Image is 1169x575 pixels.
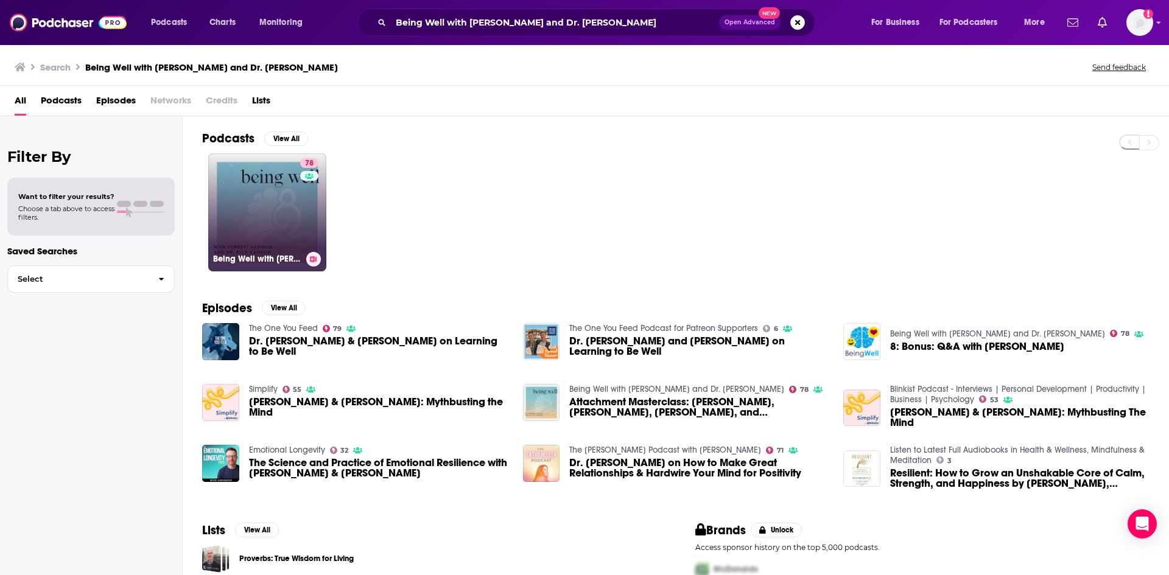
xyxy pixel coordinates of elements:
a: Rick & Forrest Hanson: Mythbusting The Mind [890,407,1150,428]
span: Attachment Masterclass: [PERSON_NAME], [PERSON_NAME], [PERSON_NAME], and [PERSON_NAME] [569,397,829,417]
span: Select [8,275,149,283]
button: View All [235,523,279,537]
button: open menu [251,13,318,32]
button: Unlock [751,523,802,537]
span: 71 [777,448,784,453]
img: Dr. Rick Hanson and Forrest Hanson on Learning to Be Well [523,323,560,360]
p: Saved Searches [7,245,175,257]
span: All [15,91,26,116]
a: 79 [323,325,342,332]
img: Dr. Rick Hanson on How to Make Great Relationships & Hardwire Your Mind for Positivity [523,445,560,482]
span: Dr. [PERSON_NAME] and [PERSON_NAME] on Learning to Be Well [569,336,829,357]
span: [PERSON_NAME] & [PERSON_NAME]: Mythbusting The Mind [890,407,1150,428]
button: Show profile menu [1126,9,1153,36]
span: 55 [293,387,301,392]
span: Monitoring [259,14,303,31]
h2: Filter By [7,148,175,166]
a: Being Well with Forrest Hanson and Dr. Rick Hanson [569,384,784,394]
a: Episodes [96,91,136,116]
a: Being Well with Forrest Hanson and Dr. Rick Hanson [890,329,1105,339]
span: 53 [990,397,999,403]
a: 55 [283,386,302,393]
span: Podcasts [41,91,82,116]
a: Show notifications dropdown [1062,12,1083,33]
img: Dr. Rick & Forrest Hanson on Learning to Be Well [202,323,239,360]
div: Search podcasts, credits, & more... [369,9,827,37]
a: 32 [330,447,349,454]
button: View All [262,301,306,315]
svg: Add a profile image [1143,9,1153,19]
img: Rick & Forrest Hanson: Mythbusting the Mind [202,384,239,421]
h3: Being Well with [PERSON_NAME] and Dr. [PERSON_NAME] [213,254,301,264]
span: Networks [150,91,191,116]
button: open menu [863,13,935,32]
span: New [759,7,781,19]
a: 78Being Well with [PERSON_NAME] and Dr. [PERSON_NAME] [208,153,326,271]
a: EpisodesView All [202,301,306,316]
a: The Cathy Heller Podcast with Cathy Heller [569,445,761,455]
a: 6 [763,325,778,332]
a: Charts [202,13,243,32]
h3: Search [40,61,71,73]
span: Credits [206,91,237,116]
a: Emotional Longevity [249,445,325,455]
a: 53 [979,396,999,403]
span: 78 [305,158,314,170]
button: Send feedback [1089,62,1150,72]
span: Open Advanced [725,19,775,26]
span: [PERSON_NAME] & [PERSON_NAME]: Mythbusting the Mind [249,397,508,417]
span: 32 [340,448,348,453]
img: Resilient: How to Grow an Unshakable Core of Calm, Strength, and Happiness by Rick Hanson, Forres... [843,450,880,487]
a: 71 [766,447,784,454]
button: Select [7,265,175,293]
a: PodcastsView All [202,131,308,146]
span: 78 [1121,331,1129,336]
h2: Brands [695,523,746,538]
a: Dr. Rick Hanson and Forrest Hanson on Learning to Be Well [569,336,829,357]
button: View All [264,131,308,146]
img: Podchaser - Follow, Share and Rate Podcasts [10,11,127,34]
button: open menu [142,13,203,32]
a: Dr. Rick Hanson on How to Make Great Relationships & Hardwire Your Mind for Positivity [569,458,829,478]
a: Lists [252,91,270,116]
span: 78 [800,387,809,392]
p: Access sponsor history on the top 5,000 podcasts. [695,543,1150,552]
a: The One You Feed [249,323,318,333]
span: Charts [209,14,236,31]
a: The Science and Practice of Emotional Resilience with Rick & Forrest Hanson [249,458,508,478]
img: 8: Bonus: Q&A with Forrest Hanson [843,323,880,360]
img: The Science and Practice of Emotional Resilience with Rick & Forrest Hanson [202,445,239,482]
img: Rick & Forrest Hanson: Mythbusting The Mind [843,389,880,427]
span: The Science and Practice of Emotional Resilience with [PERSON_NAME] & [PERSON_NAME] [249,458,508,478]
a: Rick & Forrest Hanson: Mythbusting the Mind [249,397,508,417]
a: 3 [936,456,952,464]
span: Choose a tab above to access filters. [18,204,114,221]
a: Listen to Latest Full Audiobooks in Health & Wellness, Mindfulness & Meditation [890,445,1145,465]
h2: Lists [202,523,225,538]
a: Attachment Masterclass: Sue Johnson, Rick Hanson, Julie Mennano, and Elizabeth Ferreira [523,384,560,421]
a: 8: Bonus: Q&A with Forrest Hanson [890,341,1064,352]
a: Proverbs: True Wisdom for Living [202,545,230,573]
span: For Business [871,14,919,31]
span: For Podcasters [939,14,998,31]
h2: Episodes [202,301,252,316]
a: 78 [789,386,809,393]
span: Podcasts [151,14,187,31]
a: Resilient: How to Grow an Unshakable Core of Calm, Strength, and Happiness by Rick Hanson, Forres... [890,468,1150,489]
h2: Podcasts [202,131,255,146]
img: User Profile [1126,9,1153,36]
span: 79 [333,326,342,332]
a: 78 [300,158,318,168]
button: open menu [932,13,1016,32]
a: The One You Feed Podcast for Patreon Supporters [569,323,758,333]
span: Resilient: How to Grow an Unshakable Core of Calm, Strength, and Happiness by [PERSON_NAME], [PER... [890,468,1150,489]
button: Open AdvancedNew [719,15,781,30]
span: Dr. [PERSON_NAME] & [PERSON_NAME] on Learning to Be Well [249,336,508,357]
span: 6 [774,326,778,332]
